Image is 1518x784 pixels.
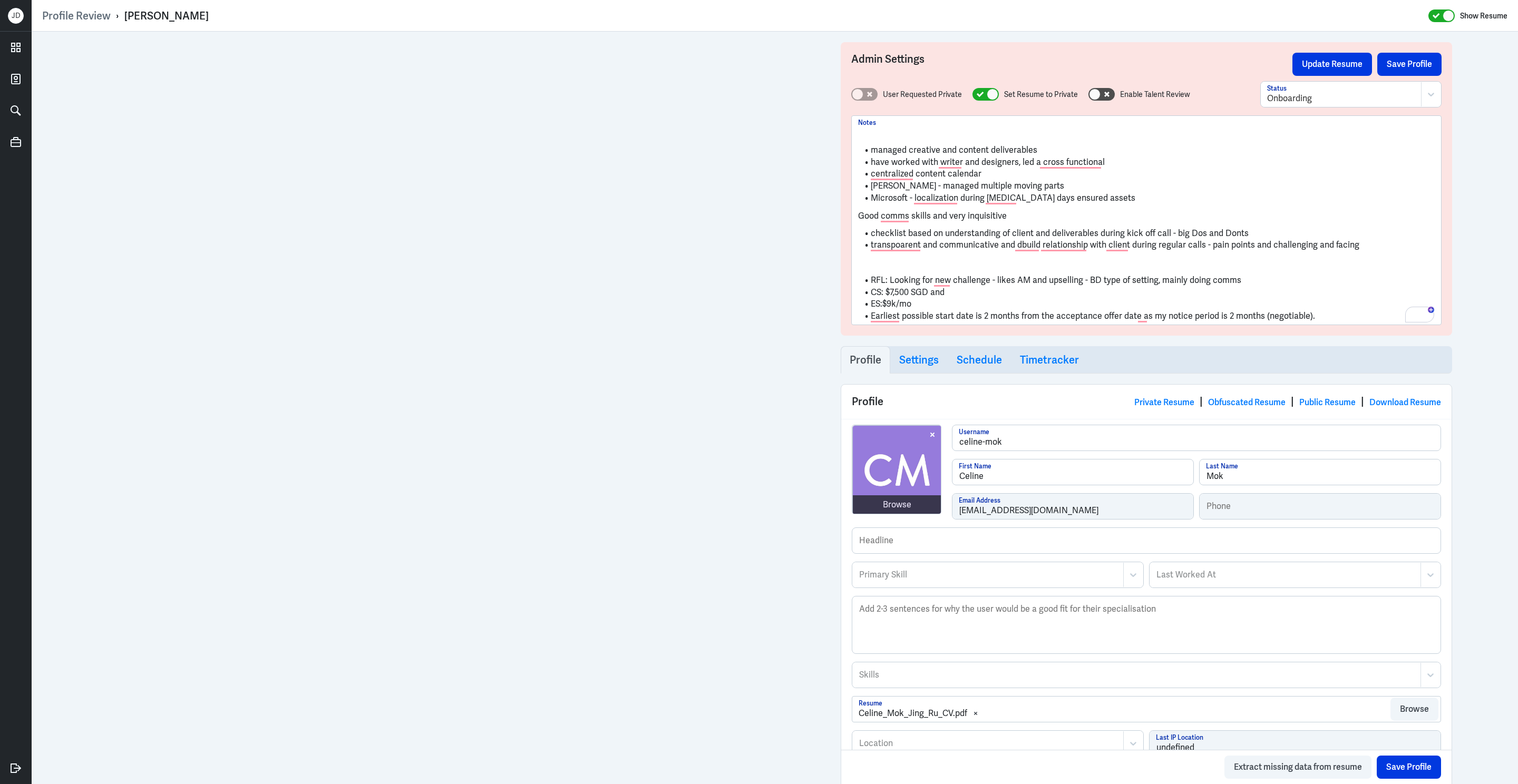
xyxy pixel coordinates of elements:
[42,9,111,23] a: Profile Review
[858,156,1435,169] li: have worked with writer and designers, led a cross functional
[1004,89,1078,100] label: Set Resume to Private
[1390,698,1438,721] button: Browse
[1377,53,1442,76] button: Save Profile
[899,354,939,366] h3: Settings
[952,459,1193,485] input: First Name
[1134,394,1441,409] div: | | |
[859,707,967,720] div: Celine_Mok_Jing_Ru_CV.pdf
[858,168,1435,180] li: centralized content calendar
[952,494,1193,519] input: Email Address
[1020,354,1079,366] h3: Timetracker
[1460,9,1507,23] label: Show Resume
[858,310,1435,322] li: Earliest possible start date is 2 months from the acceptance offer date as my notice period is 2 ...
[1299,397,1356,408] a: Public Resume
[957,354,1002,366] h3: Schedule
[858,126,1435,322] div: To enrich screen reader interactions, please activate Accessibility in Grammarly extension settings
[852,528,1441,553] input: Headline
[853,426,941,514] img: avatar.jpg
[1134,397,1194,408] a: Private Resume
[858,144,1435,156] li: managed creative and content deliverables
[111,9,124,23] p: ›
[858,298,1435,310] li: ES:$9k/mo
[952,425,1441,450] input: Username
[858,228,1435,240] li: checklist based on understanding of client and deliverables during kick off call - big Dos and Donts
[858,287,1435,299] li: CS: $7,500 SGD and
[1292,53,1372,76] button: Update Resume
[883,498,911,511] div: Browse
[124,9,209,23] div: [PERSON_NAME]
[1377,756,1441,779] button: Save Profile
[851,53,1292,76] h3: Admin Settings
[1224,756,1371,779] button: Extract missing data from resume
[1120,89,1190,100] label: Enable Talent Review
[841,385,1452,419] div: Profile
[1200,494,1441,519] input: Phone
[1150,731,1441,756] input: Last IP Location
[1208,397,1286,408] a: Obfuscated Resume
[98,42,709,773] iframe: https://ppcdn.hiredigital.com/register/7f9b3062/resumes/549716217/Celine_Mok_Jing_Ru_CV.pdf?Expir...
[858,210,1435,222] p: Good comms skills and very inquisitive
[858,275,1435,287] li: RFL: Looking for new challenge - likes AM and upselling - BD type of setting, mainly doing comms
[8,8,24,24] div: J D
[858,180,1435,192] li: [PERSON_NAME] - managed multiple moving parts
[883,89,962,100] label: User Requested Private
[1369,397,1441,408] a: Download Resume
[1200,459,1441,485] input: Last Name
[858,192,1435,204] li: Microsoft - localization during [MEDICAL_DATA] days ensured assets
[858,239,1435,251] li: transpoarent and communicative and dbuild relationship with client during regular calls - pain po...
[850,354,881,366] h3: Profile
